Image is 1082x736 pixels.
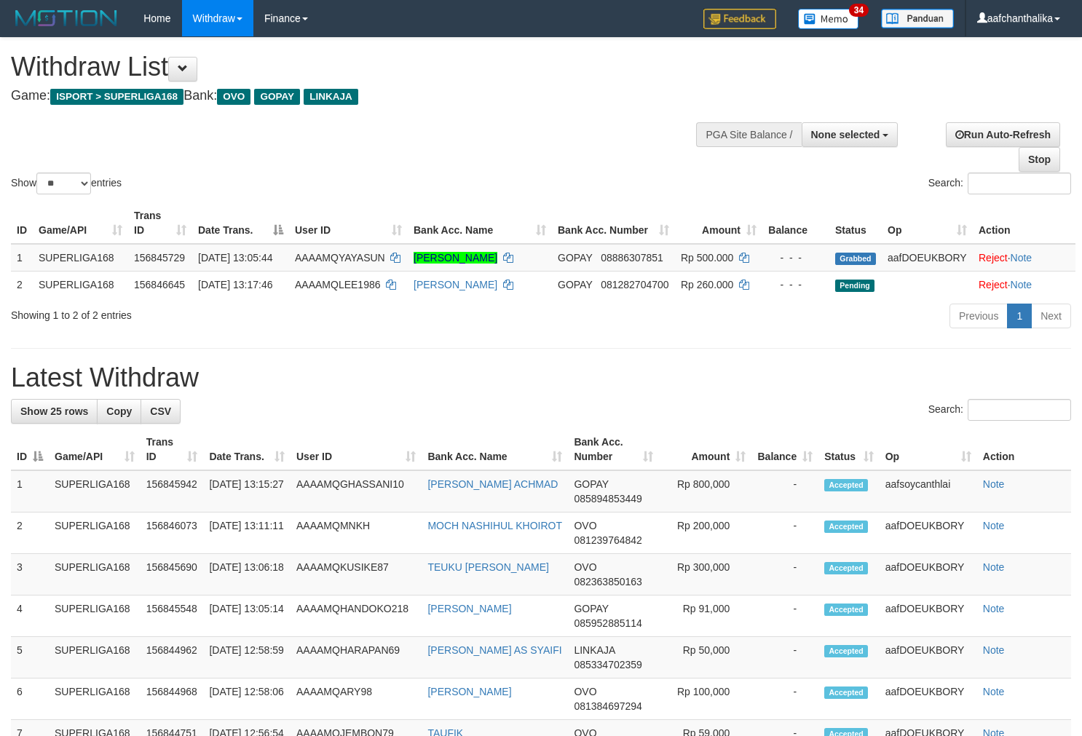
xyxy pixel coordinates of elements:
td: Rp 100,000 [659,678,752,720]
span: OVO [574,520,596,531]
span: Accepted [824,479,868,491]
select: Showentries [36,173,91,194]
a: Note [983,561,1005,573]
span: Copy 081282704700 to clipboard [601,279,668,290]
td: AAAAMQHANDOKO218 [291,595,422,637]
td: SUPERLIGA168 [33,271,128,298]
td: aafDOEUKBORY [880,637,977,678]
td: 2 [11,513,49,554]
a: Note [983,603,1005,614]
span: GOPAY [254,89,300,105]
span: OVO [217,89,250,105]
th: Status: activate to sort column ascending [818,429,880,470]
td: AAAAMQKUSIKE87 [291,554,422,595]
span: [DATE] 13:05:44 [198,252,272,264]
th: Trans ID: activate to sort column ascending [128,202,192,244]
td: AAAAMQMNKH [291,513,422,554]
h1: Latest Withdraw [11,363,1071,392]
a: MOCH NASHIHUL KHOIROT [427,520,562,531]
a: Note [983,520,1005,531]
label: Show entries [11,173,122,194]
td: [DATE] 12:58:59 [203,637,291,678]
span: Copy 085952885114 to clipboard [574,617,641,629]
div: Showing 1 to 2 of 2 entries [11,302,440,323]
th: Bank Acc. Number: activate to sort column ascending [552,202,675,244]
td: · [973,244,1075,272]
span: Accepted [824,521,868,533]
th: Date Trans.: activate to sort column descending [192,202,289,244]
td: - [751,637,818,678]
img: MOTION_logo.png [11,7,122,29]
input: Search: [968,173,1071,194]
a: 1 [1007,304,1032,328]
span: GOPAY [558,252,592,264]
th: ID: activate to sort column descending [11,429,49,470]
a: [PERSON_NAME] ACHMAD [427,478,558,490]
img: Feedback.jpg [703,9,776,29]
th: Bank Acc. Number: activate to sort column ascending [568,429,658,470]
td: SUPERLIGA168 [49,470,141,513]
td: aafsoycanthlai [880,470,977,513]
th: User ID: activate to sort column ascending [291,429,422,470]
a: Reject [979,279,1008,290]
th: Trans ID: activate to sort column ascending [141,429,204,470]
button: None selected [802,122,899,147]
a: [PERSON_NAME] AS SYAIFI [427,644,561,656]
td: [DATE] 13:06:18 [203,554,291,595]
span: Pending [835,280,874,292]
a: Note [983,686,1005,697]
td: 1 [11,244,33,272]
th: Balance: activate to sort column ascending [751,429,818,470]
td: [DATE] 13:15:27 [203,470,291,513]
th: Action [977,429,1071,470]
td: aafDOEUKBORY [880,554,977,595]
span: Rp 500.000 [681,252,733,264]
td: 5 [11,637,49,678]
a: [PERSON_NAME] [414,252,497,264]
th: Date Trans.: activate to sort column ascending [203,429,291,470]
th: Action [973,202,1075,244]
td: Rp 800,000 [659,470,752,513]
td: 156845690 [141,554,204,595]
td: 156845548 [141,595,204,637]
a: Run Auto-Refresh [946,122,1060,147]
a: Previous [949,304,1008,328]
td: 156844962 [141,637,204,678]
span: Copy 082363850163 to clipboard [574,576,641,587]
span: OVO [574,686,596,697]
td: AAAAMQHARAPAN69 [291,637,422,678]
span: AAAAMQYAYASUN [295,252,385,264]
td: Rp 200,000 [659,513,752,554]
td: SUPERLIGA168 [49,513,141,554]
a: Note [1011,279,1032,290]
label: Search: [928,173,1071,194]
h1: Withdraw List [11,52,707,82]
td: - [751,470,818,513]
span: Copy 081239764842 to clipboard [574,534,641,546]
span: Rp 260.000 [681,279,733,290]
img: Button%20Memo.svg [798,9,859,29]
td: aafDOEUKBORY [880,513,977,554]
td: 156844968 [141,678,204,720]
td: [DATE] 13:05:14 [203,595,291,637]
th: Game/API: activate to sort column ascending [49,429,141,470]
td: aafDOEUKBORY [882,244,973,272]
span: Accepted [824,645,868,657]
a: Note [1011,252,1032,264]
td: AAAAMQGHASSANI10 [291,470,422,513]
a: Note [983,478,1005,490]
span: CSV [150,405,171,417]
span: Copy 081384697294 to clipboard [574,700,641,712]
span: GOPAY [574,603,608,614]
a: Reject [979,252,1008,264]
th: Amount: activate to sort column ascending [675,202,762,244]
td: 3 [11,554,49,595]
div: - - - [768,277,824,292]
span: [DATE] 13:17:46 [198,279,272,290]
span: 156846645 [134,279,185,290]
td: SUPERLIGA168 [49,595,141,637]
th: Op: activate to sort column ascending [880,429,977,470]
td: SUPERLIGA168 [49,637,141,678]
span: GOPAY [574,478,608,490]
a: [PERSON_NAME] [427,686,511,697]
